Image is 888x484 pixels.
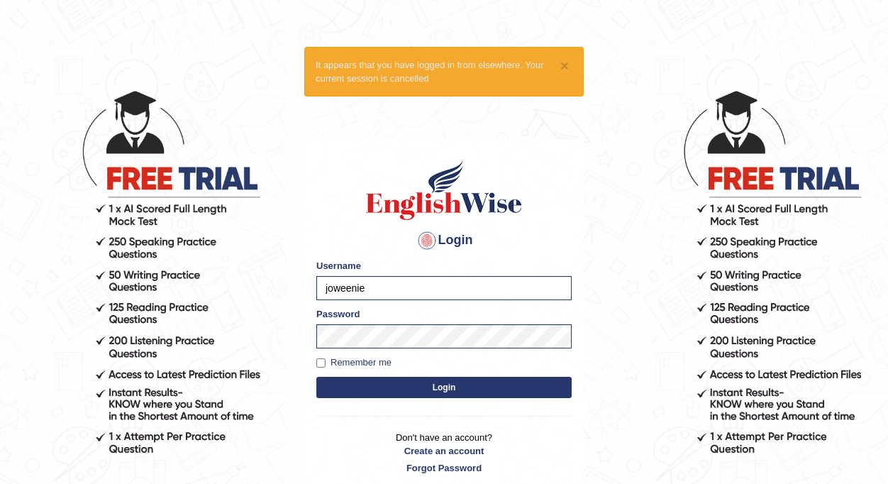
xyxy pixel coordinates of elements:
[316,444,572,458] a: Create an account
[316,431,572,475] p: Don't have an account?
[363,158,525,222] img: Logo of English Wise sign in for intelligent practice with AI
[304,47,584,97] div: It appears that you have logged in from elsewhere. Your current session is cancelled
[316,229,572,252] h4: Login
[316,356,392,370] label: Remember me
[560,58,569,73] button: ×
[316,377,572,398] button: Login
[316,461,572,475] a: Forgot Password
[316,307,360,321] label: Password
[316,259,361,273] label: Username
[316,358,326,368] input: Remember me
